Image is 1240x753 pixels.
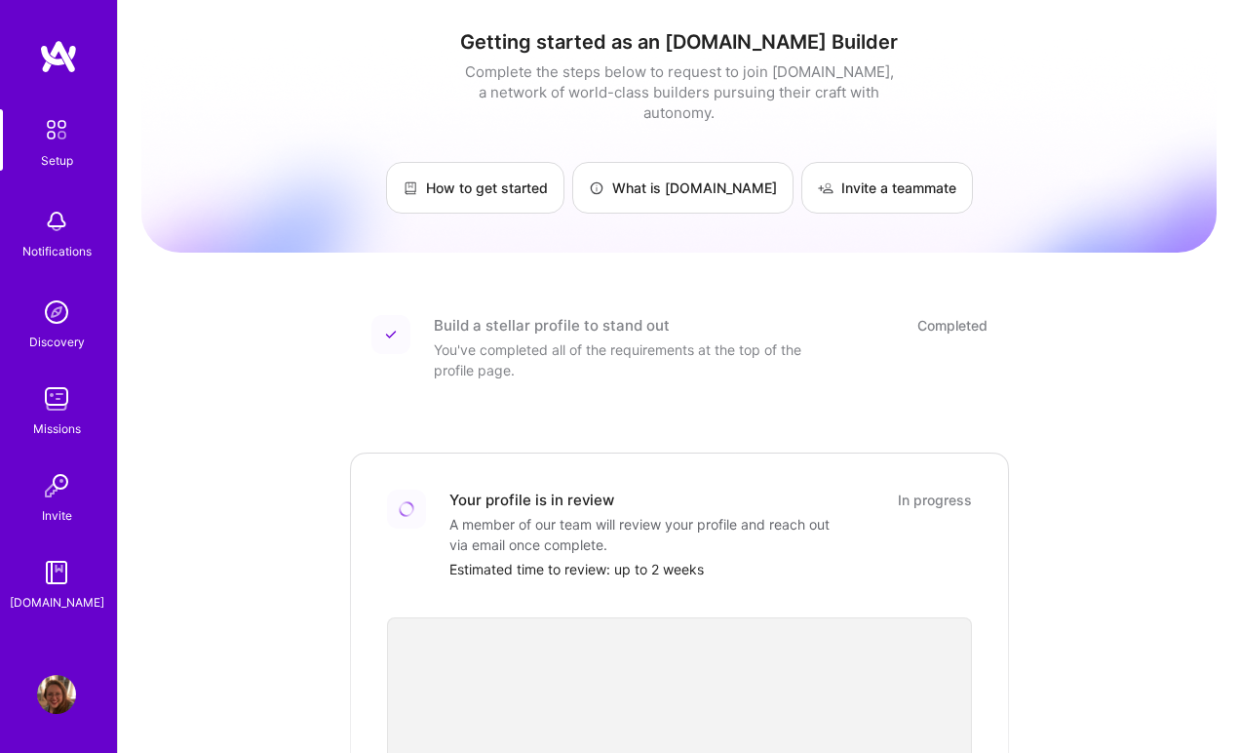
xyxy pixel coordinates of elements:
div: Missions [33,418,81,439]
img: How to get started [403,180,418,196]
img: teamwork [37,379,76,418]
img: bell [37,202,76,241]
img: Completed [385,329,397,340]
img: Loading [398,500,415,518]
img: User Avatar [37,675,76,714]
img: What is A.Team [589,180,604,196]
div: [DOMAIN_NAME] [10,592,104,613]
div: A member of our team will review your profile and reach out via email once complete. [449,514,839,555]
a: How to get started [386,162,564,214]
div: You've completed all of the requirements at the top of the profile page. [434,339,824,380]
div: Build a stellar profile to stand out [434,315,670,336]
div: Completed [917,315,988,336]
div: Discovery [29,332,85,352]
h1: Getting started as an [DOMAIN_NAME] Builder [141,30,1217,54]
a: What is [DOMAIN_NAME] [572,162,794,214]
div: Setup [41,150,73,171]
img: discovery [37,293,76,332]
img: guide book [37,553,76,592]
div: In progress [898,490,972,510]
a: User Avatar [32,675,81,714]
div: Notifications [22,241,92,261]
img: setup [36,109,77,150]
img: logo [39,39,78,74]
div: Estimated time to review: up to 2 weeks [449,559,972,579]
img: Invite a teammate [818,180,833,196]
div: Invite [42,505,72,526]
img: Invite [37,466,76,505]
div: Complete the steps below to request to join [DOMAIN_NAME], a network of world-class builders purs... [460,61,899,123]
a: Invite a teammate [801,162,973,214]
div: Your profile is in review [449,490,614,510]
